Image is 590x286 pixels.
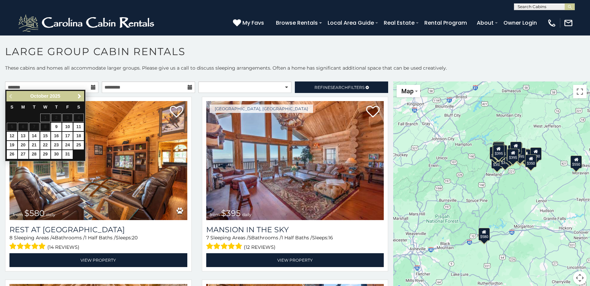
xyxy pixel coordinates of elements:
[221,208,241,218] span: $395
[492,145,504,158] div: $395
[281,235,312,241] span: 1 Half Baths /
[510,141,522,154] div: $565
[29,132,40,140] a: 14
[18,141,28,149] a: 20
[244,243,276,252] span: (12 reviews)
[9,225,187,234] a: Rest at [GEOGRAPHIC_DATA]
[51,132,62,140] a: 16
[170,105,183,119] a: Add to favorites
[210,212,220,217] span: from
[132,235,138,241] span: 20
[330,85,348,90] span: Search
[77,105,80,110] span: Saturday
[33,105,36,110] span: Tuesday
[573,271,587,285] button: Map camera controls
[73,123,84,131] a: 11
[530,147,542,160] div: $930
[30,93,49,99] span: October
[242,212,252,217] span: daily
[473,17,497,29] a: About
[514,147,526,160] div: $395
[18,150,28,159] a: 27
[206,225,384,234] a: Mansion In The Sky
[233,19,266,27] a: My Favs
[478,228,490,240] div: $580
[496,145,508,158] div: $435
[43,105,47,110] span: Wednesday
[7,141,17,149] a: 19
[47,243,79,252] span: (14 reviews)
[62,150,73,159] a: 31
[13,212,23,217] span: from
[62,141,73,149] a: 24
[314,85,364,90] span: Refine Filters
[9,101,187,220] img: Rest at Mountain Crest
[51,150,62,159] a: 30
[9,225,187,234] h3: Rest at Mountain Crest
[328,235,333,241] span: 16
[24,208,45,218] span: $580
[52,235,55,241] span: 4
[29,150,40,159] a: 28
[7,150,17,159] a: 26
[17,13,157,33] img: White-1-2.png
[9,101,187,220] a: Rest at Mountain Crest from $580 daily
[40,150,51,159] a: 29
[51,141,62,149] a: 23
[206,101,384,220] a: Mansion In The Sky from $395 daily
[55,105,58,110] span: Thursday
[525,154,537,167] div: $350
[66,105,69,110] span: Friday
[493,142,504,155] div: $310
[491,156,503,169] div: $355
[9,235,13,241] span: 8
[9,234,187,252] div: Sleeping Areas / Bathrooms / Sleeps:
[515,148,526,161] div: $675
[571,155,582,168] div: $550
[77,94,82,99] span: Next
[493,142,504,154] div: $325
[573,85,587,98] button: Toggle fullscreen view
[249,235,251,241] span: 5
[10,105,13,110] span: Sunday
[18,132,28,140] a: 13
[40,132,51,140] a: 15
[324,17,377,29] a: Local Area Guide
[46,212,55,217] span: daily
[505,150,516,163] div: $325
[206,234,384,252] div: Sleeping Areas / Bathrooms / Sleeps:
[273,17,321,29] a: Browse Rentals
[73,141,84,149] a: 25
[397,85,420,97] button: Change map style
[206,101,384,220] img: Mansion In The Sky
[50,93,60,99] span: 2025
[490,146,501,159] div: $650
[507,149,519,162] div: $395
[206,235,209,241] span: 7
[29,141,40,149] a: 21
[7,132,17,140] a: 12
[493,145,504,158] div: $395
[62,132,73,140] a: 17
[564,18,573,28] img: mail-regular-white.png
[85,235,116,241] span: 1 Half Baths /
[73,132,84,140] a: 18
[51,123,62,131] a: 9
[421,17,470,29] a: Rental Program
[75,92,84,100] a: Next
[242,19,264,27] span: My Favs
[210,104,313,113] a: [GEOGRAPHIC_DATA], [GEOGRAPHIC_DATA]
[9,253,187,267] a: View Property
[62,123,73,131] a: 10
[40,141,51,149] a: 22
[380,17,418,29] a: Real Estate
[500,17,540,29] a: Owner Login
[206,253,384,267] a: View Property
[500,153,511,166] div: $375
[21,105,25,110] span: Monday
[401,88,414,95] span: Map
[366,105,380,119] a: Add to favorites
[295,81,388,93] a: RefineSearchFilters
[547,18,557,28] img: phone-regular-white.png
